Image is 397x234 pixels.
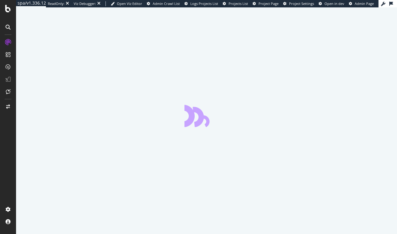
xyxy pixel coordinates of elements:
span: Logs Projects List [190,1,218,6]
span: Admin Page [355,1,374,6]
div: ReadOnly: [48,1,64,6]
a: Project Settings [283,1,314,6]
span: Open in dev [325,1,344,6]
a: Admin Page [349,1,374,6]
span: Open Viz Editor [117,1,142,6]
a: Open Viz Editor [111,1,142,6]
div: animation [184,105,229,127]
a: Logs Projects List [184,1,218,6]
a: Projects List [223,1,248,6]
span: Admin Crawl List [153,1,180,6]
span: Project Settings [289,1,314,6]
a: Open in dev [319,1,344,6]
div: Viz Debugger: [74,1,96,6]
a: Project Page [253,1,279,6]
span: Projects List [229,1,248,6]
a: Admin Crawl List [147,1,180,6]
span: Project Page [258,1,279,6]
